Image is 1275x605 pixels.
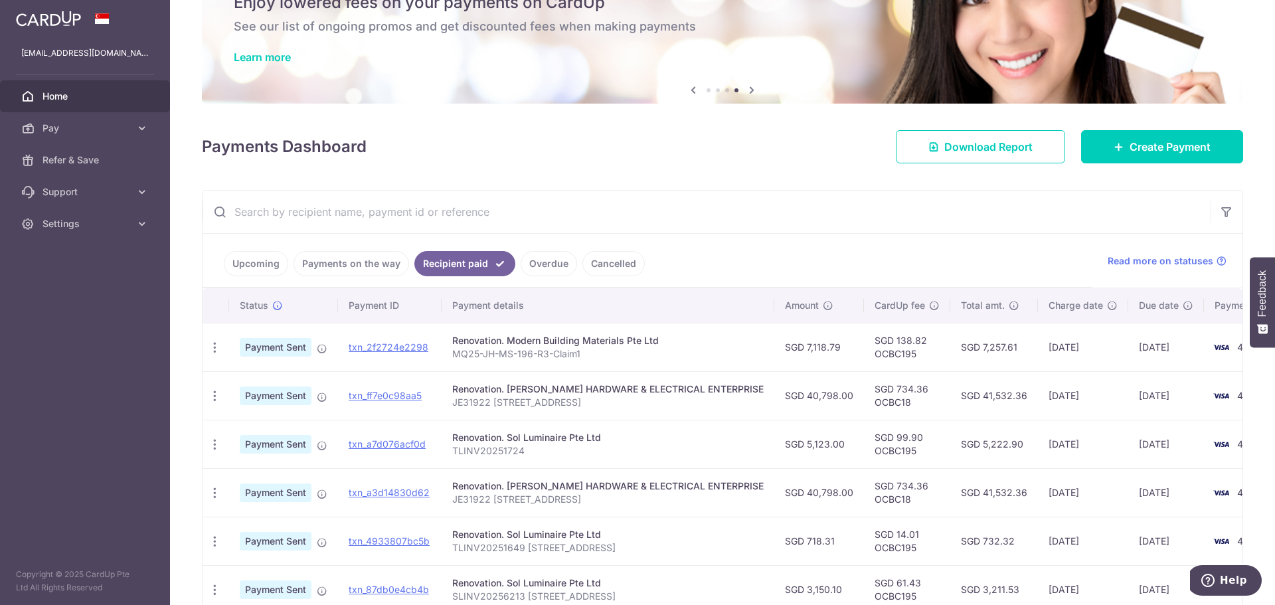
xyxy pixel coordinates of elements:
[1038,323,1128,371] td: [DATE]
[774,323,864,371] td: SGD 7,118.79
[864,468,950,517] td: SGD 734.36 OCBC18
[349,438,426,450] a: txn_a7d076acf0d
[21,46,149,60] p: [EMAIL_ADDRESS][DOMAIN_NAME]
[1038,420,1128,468] td: [DATE]
[452,383,764,396] div: Renovation. [PERSON_NAME] HARDWARE & ELECTRICAL ENTERPRISE
[1208,339,1234,355] img: Bank Card
[452,493,764,506] p: JE31922 [STREET_ADDRESS]
[774,468,864,517] td: SGD 40,798.00
[42,153,130,167] span: Refer & Save
[42,122,130,135] span: Pay
[1038,371,1128,420] td: [DATE]
[349,584,429,595] a: txn_87db0e4cb4b
[452,590,764,603] p: SLINV20256213 [STREET_ADDRESS]
[240,299,268,312] span: Status
[1128,323,1204,371] td: [DATE]
[1038,468,1128,517] td: [DATE]
[1208,436,1234,452] img: Bank Card
[240,483,311,502] span: Payment Sent
[452,347,764,361] p: MQ25-JH-MS-196-R3-Claim1
[414,251,515,276] a: Recipient paid
[1237,341,1258,353] span: 4515
[1250,257,1275,347] button: Feedback - Show survey
[1049,299,1103,312] span: Charge date
[452,576,764,590] div: Renovation. Sol Luminaire Pte Ltd
[452,479,764,493] div: Renovation. [PERSON_NAME] HARDWARE & ELECTRICAL ENTERPRISE
[774,420,864,468] td: SGD 5,123.00
[240,387,311,405] span: Payment Sent
[202,135,367,159] h4: Payments Dashboard
[349,487,430,498] a: txn_a3d14830d62
[521,251,577,276] a: Overdue
[1190,565,1262,598] iframe: Opens a widget where you can find more information
[864,420,950,468] td: SGD 99.90 OCBC195
[950,323,1038,371] td: SGD 7,257.61
[1128,468,1204,517] td: [DATE]
[452,396,764,409] p: JE31922 [STREET_ADDRESS]
[1237,487,1258,498] span: 4515
[875,299,925,312] span: CardUp fee
[950,517,1038,565] td: SGD 732.32
[452,444,764,458] p: TLINV20251724
[774,371,864,420] td: SGD 40,798.00
[234,50,291,64] a: Learn more
[1130,139,1211,155] span: Create Payment
[42,185,130,199] span: Support
[42,90,130,103] span: Home
[42,217,130,230] span: Settings
[785,299,819,312] span: Amount
[774,517,864,565] td: SGD 718.31
[1128,517,1204,565] td: [DATE]
[294,251,409,276] a: Payments on the way
[1139,299,1179,312] span: Due date
[950,420,1038,468] td: SGD 5,222.90
[240,532,311,551] span: Payment Sent
[1237,438,1258,450] span: 4515
[944,139,1033,155] span: Download Report
[864,517,950,565] td: SGD 14.01 OCBC195
[442,288,774,323] th: Payment details
[1208,388,1234,404] img: Bank Card
[864,371,950,420] td: SGD 734.36 OCBC18
[234,19,1211,35] h6: See our list of ongoing promos and get discounted fees when making payments
[16,11,81,27] img: CardUp
[452,431,764,444] div: Renovation. Sol Luminaire Pte Ltd
[1256,270,1268,317] span: Feedback
[961,299,1005,312] span: Total amt.
[349,341,428,353] a: txn_2f2724e2298
[240,580,311,599] span: Payment Sent
[864,323,950,371] td: SGD 138.82 OCBC195
[1108,254,1213,268] span: Read more on statuses
[338,288,442,323] th: Payment ID
[240,435,311,454] span: Payment Sent
[452,528,764,541] div: Renovation. Sol Luminaire Pte Ltd
[1108,254,1227,268] a: Read more on statuses
[349,535,430,547] a: txn_4933807bc5b
[1128,371,1204,420] td: [DATE]
[950,371,1038,420] td: SGD 41,532.36
[452,541,764,555] p: TLINV20251649 [STREET_ADDRESS]
[203,191,1211,233] input: Search by recipient name, payment id or reference
[224,251,288,276] a: Upcoming
[1081,130,1243,163] a: Create Payment
[582,251,645,276] a: Cancelled
[896,130,1065,163] a: Download Report
[240,338,311,357] span: Payment Sent
[1237,390,1258,401] span: 4515
[1038,517,1128,565] td: [DATE]
[349,390,422,401] a: txn_ff7e0c98aa5
[1208,533,1234,549] img: Bank Card
[950,468,1038,517] td: SGD 41,532.36
[1237,535,1258,547] span: 4515
[1208,485,1234,501] img: Bank Card
[452,334,764,347] div: Renovation. Modern Building Materials Pte Ltd
[1128,420,1204,468] td: [DATE]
